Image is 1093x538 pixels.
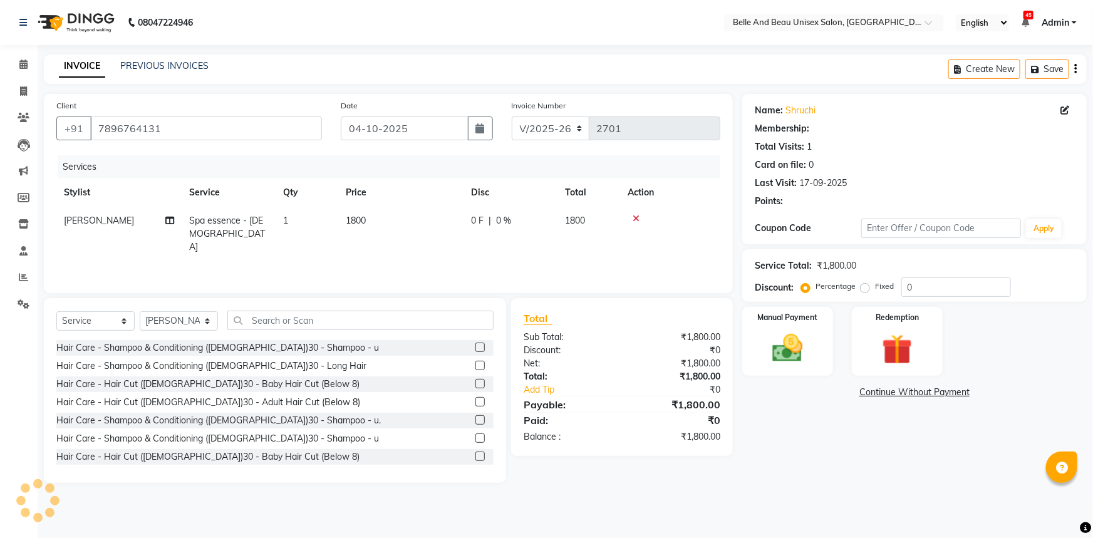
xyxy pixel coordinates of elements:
[861,219,1021,238] input: Enter Offer / Coupon Code
[514,357,622,370] div: Net:
[873,331,922,368] img: _gift.svg
[622,357,730,370] div: ₹1,800.00
[763,331,812,366] img: _cash.svg
[622,344,730,357] div: ₹0
[745,386,1084,399] a: Continue Without Payment
[1022,17,1029,28] a: 45
[1042,16,1069,29] span: Admin
[489,214,491,227] span: |
[622,331,730,344] div: ₹1,800.00
[875,281,894,292] label: Fixed
[622,413,730,428] div: ₹0
[620,178,720,207] th: Action
[58,155,730,178] div: Services
[817,259,856,272] div: ₹1,800.00
[807,140,812,153] div: 1
[622,370,730,383] div: ₹1,800.00
[809,158,814,172] div: 0
[514,344,622,357] div: Discount:
[565,215,585,226] span: 1800
[182,178,276,207] th: Service
[56,116,91,140] button: +91
[1026,219,1062,238] button: Apply
[471,214,484,227] span: 0 F
[341,100,358,111] label: Date
[64,215,134,226] span: [PERSON_NAME]
[59,55,105,78] a: INVOICE
[514,397,622,412] div: Payable:
[622,397,730,412] div: ₹1,800.00
[755,104,783,117] div: Name:
[56,100,76,111] label: Client
[56,178,182,207] th: Stylist
[496,214,511,227] span: 0 %
[876,312,919,323] label: Redemption
[948,59,1020,79] button: Create New
[32,5,118,40] img: logo
[56,396,360,409] div: Hair Care - Hair Cut ([DEMOGRAPHIC_DATA])30 - Adult Hair Cut (Below 8)
[283,215,288,226] span: 1
[56,414,381,427] div: Hair Care - Shampoo & Conditioning ([DEMOGRAPHIC_DATA])30 - Shampoo - u.
[56,378,360,391] div: Hair Care - Hair Cut ([DEMOGRAPHIC_DATA])30 - Baby Hair Cut (Below 8)
[1025,59,1069,79] button: Save
[757,312,817,323] label: Manual Payment
[622,430,730,443] div: ₹1,800.00
[640,383,730,396] div: ₹0
[755,195,783,208] div: Points:
[338,178,464,207] th: Price
[755,281,794,294] div: Discount:
[755,140,804,153] div: Total Visits:
[227,311,494,330] input: Search or Scan
[755,122,809,135] div: Membership:
[56,360,366,373] div: Hair Care - Shampoo & Conditioning ([DEMOGRAPHIC_DATA])30 - Long Hair
[120,60,209,71] a: PREVIOUS INVOICES
[755,222,861,235] div: Coupon Code
[56,432,379,445] div: Hair Care - Shampoo & Conditioning ([DEMOGRAPHIC_DATA])30 - Shampoo - u
[514,413,622,428] div: Paid:
[514,430,622,443] div: Balance :
[90,116,322,140] input: Search by Name/Mobile/Email/Code
[557,178,620,207] th: Total
[524,312,552,325] span: Total
[512,100,566,111] label: Invoice Number
[56,450,360,463] div: Hair Care - Hair Cut ([DEMOGRAPHIC_DATA])30 - Baby Hair Cut (Below 8)
[189,215,265,252] span: Spa essence - [DEMOGRAPHIC_DATA]
[755,158,806,172] div: Card on file:
[514,383,640,396] a: Add Tip
[514,370,622,383] div: Total:
[56,341,379,354] div: Hair Care - Shampoo & Conditioning ([DEMOGRAPHIC_DATA])30 - Shampoo - u
[514,331,622,344] div: Sub Total:
[464,178,557,207] th: Disc
[346,215,366,226] span: 1800
[785,104,816,117] a: Shruchi
[755,259,812,272] div: Service Total:
[1023,11,1033,19] span: 45
[276,178,338,207] th: Qty
[799,177,847,190] div: 17-09-2025
[816,281,856,292] label: Percentage
[138,5,193,40] b: 08047224946
[755,177,797,190] div: Last Visit:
